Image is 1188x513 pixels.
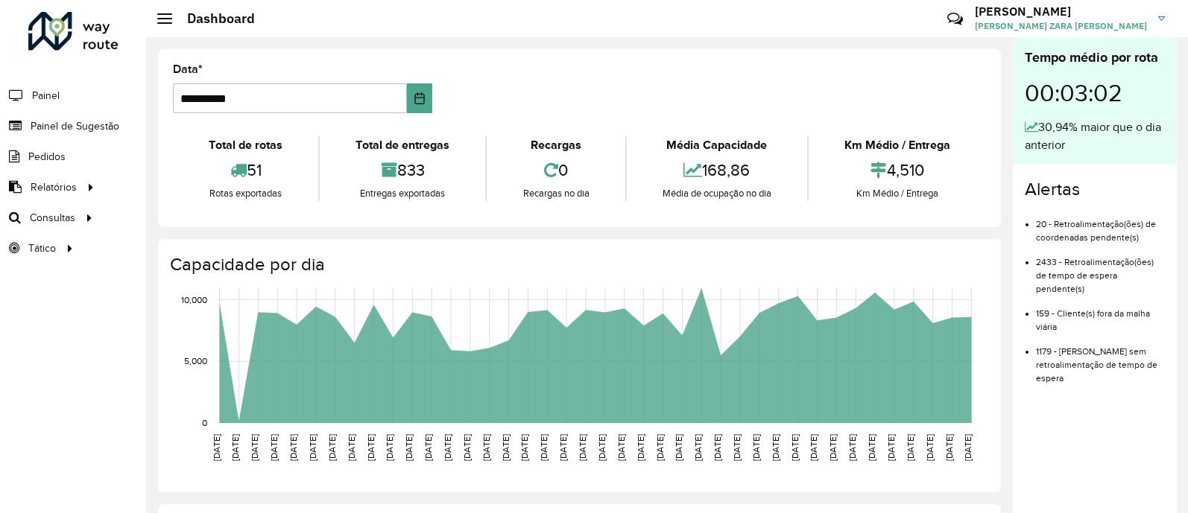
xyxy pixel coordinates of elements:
a: Contato Rápido [939,3,971,35]
button: Choose Date [407,83,432,113]
span: Tático [28,240,56,256]
div: Entregas exportadas [323,186,481,201]
span: [PERSON_NAME] ZARA [PERSON_NAME] [975,19,1147,33]
li: 2433 - Retroalimentação(ões) de tempo de espera pendente(s) [1036,244,1165,296]
text: [DATE] [558,434,568,461]
div: 00:03:02 [1025,68,1165,118]
text: [DATE] [519,434,529,461]
text: [DATE] [732,434,742,461]
text: [DATE] [327,434,337,461]
label: Data [173,60,203,78]
text: 10,000 [181,295,207,305]
text: [DATE] [269,434,279,461]
div: Média de ocupação no dia [631,186,803,201]
div: Tempo médio por rota [1025,48,1165,68]
li: 159 - Cliente(s) fora da malha viária [1036,296,1165,334]
li: 20 - Retroalimentação(ões) de coordenadas pendente(s) [1036,206,1165,244]
text: [DATE] [443,434,452,461]
text: [DATE] [674,434,683,461]
div: 30,94% maior que o dia anterior [1025,118,1165,154]
text: [DATE] [809,434,818,461]
text: [DATE] [366,434,376,461]
text: [DATE] [713,434,722,461]
div: 0 [490,154,621,186]
div: 168,86 [631,154,803,186]
text: 5,000 [184,356,207,366]
div: 51 [177,154,315,186]
text: [DATE] [828,434,838,461]
text: 0 [202,418,207,427]
text: [DATE] [636,434,645,461]
li: 1179 - [PERSON_NAME] sem retroalimentação de tempo de espera [1036,334,1165,385]
div: 833 [323,154,481,186]
div: Recargas [490,136,621,154]
div: Km Médio / Entrega [812,136,982,154]
text: [DATE] [616,434,626,461]
h2: Dashboard [172,10,255,27]
div: Rotas exportadas [177,186,315,201]
text: [DATE] [655,434,665,461]
text: [DATE] [423,434,433,461]
text: [DATE] [288,434,298,461]
span: Pedidos [28,149,66,165]
text: [DATE] [250,434,259,461]
h3: [PERSON_NAME] [975,4,1147,19]
text: [DATE] [963,434,973,461]
text: [DATE] [347,434,356,461]
text: [DATE] [693,434,703,461]
div: Média Capacidade [631,136,803,154]
span: Painel [32,88,60,103]
text: [DATE] [481,434,491,461]
div: Total de entregas [323,136,481,154]
text: [DATE] [925,434,935,461]
text: [DATE] [212,434,221,461]
span: Painel de Sugestão [31,118,119,134]
text: [DATE] [404,434,414,461]
div: Total de rotas [177,136,315,154]
text: [DATE] [308,434,317,461]
text: [DATE] [906,434,915,461]
text: [DATE] [847,434,857,461]
text: [DATE] [771,434,780,461]
div: Km Médio / Entrega [812,186,982,201]
text: [DATE] [462,434,472,461]
text: [DATE] [578,434,587,461]
text: [DATE] [790,434,800,461]
text: [DATE] [751,434,761,461]
text: [DATE] [597,434,607,461]
text: [DATE] [385,434,394,461]
text: [DATE] [867,434,876,461]
span: Relatórios [31,179,77,195]
span: Consultas [30,210,75,226]
text: [DATE] [230,434,240,461]
text: [DATE] [886,434,896,461]
h4: Alertas [1025,179,1165,200]
text: [DATE] [501,434,511,461]
h4: Capacidade por dia [170,254,986,275]
div: Recargas no dia [490,186,621,201]
text: [DATE] [539,434,549,461]
text: [DATE] [944,434,954,461]
div: 4,510 [812,154,982,186]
